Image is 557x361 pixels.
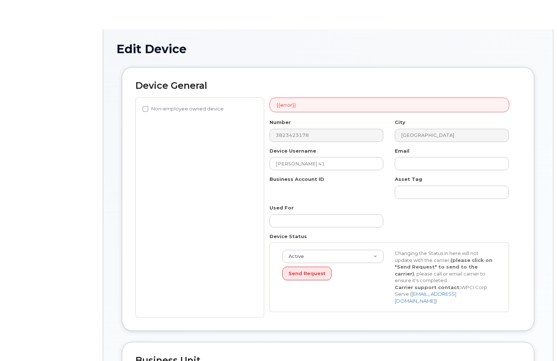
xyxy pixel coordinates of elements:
[395,147,409,154] label: Email
[270,98,509,113] div: {{error}}
[116,43,540,55] h1: Edit Device
[270,119,291,126] label: Number
[395,257,492,277] strong: (please click on "Send Request" to send to the carrier)
[270,204,294,211] label: Used For
[270,233,307,240] label: Device Status
[395,119,405,126] label: City
[395,284,461,290] strong: Carrier support contact:
[270,147,316,154] label: Device Username
[135,81,521,91] h2: Device General
[389,250,502,305] div: Changing the Status in here will not update with the carrier, , please call or email carrier to e...
[282,267,332,280] button: Send Request
[142,105,224,113] label: Non-employee owned device
[395,176,422,183] label: Asset Tag
[142,106,148,112] input: Non-employee owned device
[270,176,324,183] label: Business Account ID
[395,291,456,304] a: [EMAIL_ADDRESS][DOMAIN_NAME]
